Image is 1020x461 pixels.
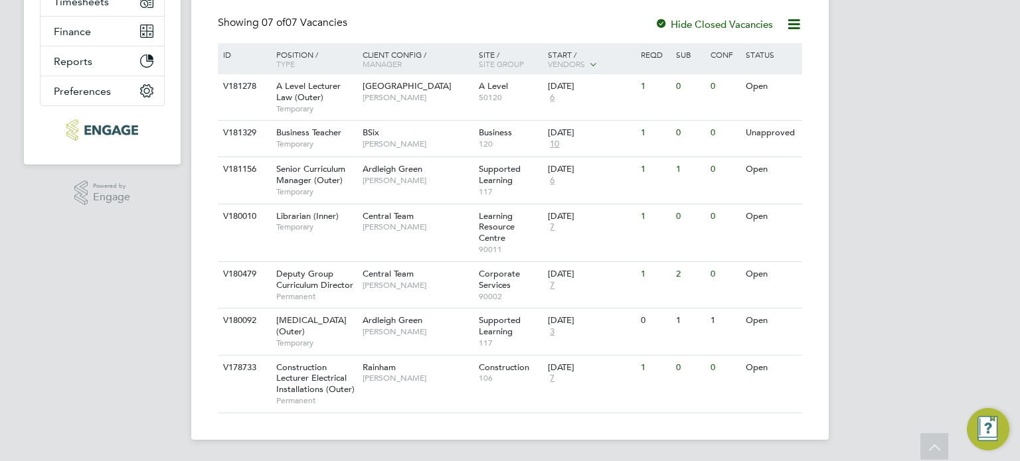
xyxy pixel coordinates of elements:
span: Temporary [276,222,356,232]
span: Vendors [548,58,585,69]
span: Rainham [363,362,396,373]
span: Supported Learning [479,163,521,186]
div: Open [742,262,800,287]
div: V178733 [220,356,266,380]
div: Status [742,43,800,66]
span: Central Team [363,210,414,222]
span: Temporary [276,186,356,197]
span: Deputy Group Curriculum Director [276,268,353,291]
div: 0 [673,204,707,229]
div: 1 [707,308,742,333]
span: Engage [93,192,130,203]
span: A Level [479,80,508,92]
span: Supported Learning [479,314,521,337]
div: Client Config / [359,43,475,75]
span: Reports [54,55,92,68]
div: [DATE] [548,127,634,139]
div: 0 [707,204,742,229]
span: Central Team [363,268,414,279]
a: Powered byEngage [74,180,131,206]
div: [DATE] [548,211,634,222]
span: 120 [479,139,542,149]
span: Site Group [479,58,524,69]
div: Site / [475,43,545,75]
span: 90011 [479,244,542,255]
span: Construction Lecturer Electrical Installations (Outer) [276,362,355,395]
div: Unapproved [742,121,800,145]
div: Open [742,308,800,333]
div: ID [220,43,266,66]
span: Manager [363,58,402,69]
div: 0 [673,121,707,145]
span: 7 [548,373,556,384]
div: 2 [673,262,707,287]
span: Finance [54,25,91,38]
span: [PERSON_NAME] [363,222,472,232]
span: 7 [548,280,556,291]
div: 0 [707,121,742,145]
span: Temporary [276,139,356,149]
span: 10 [548,139,561,150]
a: Go to home page [40,119,165,141]
span: Permanent [276,291,356,302]
div: 1 [637,204,672,229]
span: Ardleigh Green [363,314,422,326]
button: Finance [41,17,164,46]
span: 117 [479,338,542,348]
div: V181278 [220,74,266,99]
span: 07 of [262,16,286,29]
span: Preferences [54,85,111,98]
span: 90002 [479,291,542,302]
span: [MEDICAL_DATA] (Outer) [276,314,347,337]
span: [PERSON_NAME] [363,139,472,149]
div: Reqd [637,43,672,66]
button: Reports [41,46,164,76]
div: [DATE] [548,81,634,92]
div: V181329 [220,121,266,145]
span: 07 Vacancies [262,16,347,29]
div: Open [742,356,800,380]
span: Corporate Services [479,268,520,291]
span: 6 [548,175,556,186]
div: 0 [707,157,742,182]
span: [PERSON_NAME] [363,373,472,383]
div: 1 [637,356,672,380]
div: 1 [673,157,707,182]
span: Business [479,127,512,138]
span: 50120 [479,92,542,103]
span: Type [276,58,295,69]
span: Permanent [276,395,356,406]
div: [DATE] [548,315,634,326]
span: 117 [479,186,542,197]
div: 0 [673,356,707,380]
div: 1 [637,74,672,99]
div: Open [742,74,800,99]
div: Position / [266,43,359,75]
div: Sub [673,43,707,66]
div: 0 [707,356,742,380]
div: Showing [218,16,350,30]
span: Learning Resource Centre [479,210,515,244]
span: 7 [548,222,556,233]
label: Hide Closed Vacancies [655,18,773,31]
div: Start / [545,43,637,76]
div: V181156 [220,157,266,182]
span: [PERSON_NAME] [363,280,472,291]
span: [PERSON_NAME] [363,175,472,186]
div: 1 [637,121,672,145]
button: Preferences [41,76,164,105]
span: Librarian (Inner) [276,210,339,222]
span: [PERSON_NAME] [363,326,472,337]
span: BSix [363,127,379,138]
div: 1 [637,262,672,287]
span: Temporary [276,103,356,114]
div: Conf [707,43,742,66]
span: [PERSON_NAME] [363,92,472,103]
div: 0 [707,74,742,99]
div: 0 [637,308,672,333]
div: [DATE] [548,269,634,280]
span: [GEOGRAPHIC_DATA] [363,80,452,92]
div: 1 [637,157,672,182]
span: 3 [548,326,556,338]
div: V180479 [220,262,266,287]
